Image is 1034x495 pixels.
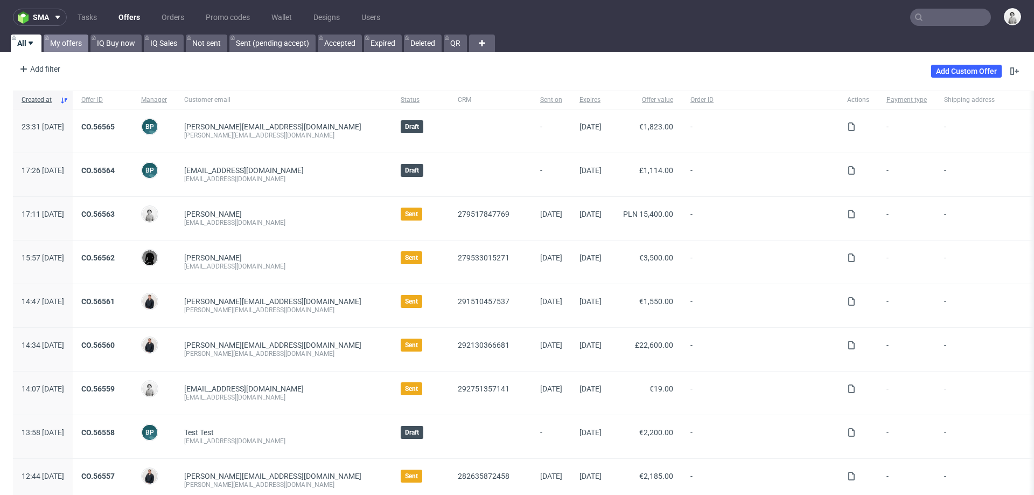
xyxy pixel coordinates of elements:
span: [DATE] [579,210,602,218]
a: CO.56565 [81,122,115,131]
span: - [886,341,927,358]
span: 15:57 [DATE] [22,253,64,262]
a: Promo codes [199,9,256,26]
span: - [886,297,927,314]
span: - [690,384,830,402]
span: Draft [405,166,419,175]
div: [PERSON_NAME][EMAIL_ADDRESS][DOMAIN_NAME] [184,349,383,358]
span: Payment type [886,95,927,105]
span: - [540,122,562,140]
span: [DATE] [579,428,602,437]
span: Sent [405,297,418,306]
span: [DATE] [579,472,602,480]
div: [PERSON_NAME][EMAIL_ADDRESS][DOMAIN_NAME] [184,306,383,314]
span: - [886,428,927,445]
span: - [886,253,927,271]
span: 17:26 [DATE] [22,166,64,175]
figcaption: BP [142,119,157,134]
span: - [690,210,830,227]
a: CO.56559 [81,384,115,393]
img: Dawid Urbanowicz [142,250,157,265]
a: Tasks [71,9,103,26]
span: €3,500.00 [639,253,673,262]
a: Sent (pending accept) [229,35,316,52]
span: Order ID [690,95,830,105]
img: Adrian Margula [142,469,157,484]
span: Manager [141,95,167,105]
span: - [690,472,830,489]
span: - [886,472,927,489]
span: €1,550.00 [639,297,673,306]
a: [PERSON_NAME] [184,210,242,218]
a: [EMAIL_ADDRESS][DOMAIN_NAME] [184,384,304,393]
span: €19.00 [649,384,673,393]
img: Dudek Mariola [142,381,157,396]
a: 282635872458 [458,472,509,480]
a: Expired [364,35,402,52]
span: [PERSON_NAME][EMAIL_ADDRESS][DOMAIN_NAME] [184,122,361,131]
span: [DATE] [540,341,562,349]
a: 292751357141 [458,384,509,393]
span: - [690,428,830,445]
span: Sent [405,341,418,349]
span: CRM [458,95,523,105]
a: My offers [44,35,88,52]
img: Dudek Mariola [142,207,157,222]
img: Dudek Mariola [1005,9,1020,24]
div: [PERSON_NAME][EMAIL_ADDRESS][DOMAIN_NAME] [184,131,383,140]
a: [PERSON_NAME] [184,253,242,262]
div: Add filter [15,60,62,78]
span: €2,200.00 [639,428,673,437]
span: Customer email [184,95,383,105]
span: Sent [405,210,418,218]
span: PLN 15,400.00 [623,210,673,218]
span: [DATE] [579,253,602,262]
span: [DATE] [579,297,602,306]
a: Test Test [184,428,214,437]
a: 279533015271 [458,253,509,262]
span: 14:07 [DATE] [22,384,64,393]
a: CO.56563 [81,210,115,218]
span: Draft [405,122,419,131]
span: [DATE] [540,297,562,306]
span: - [690,253,830,271]
span: Created at [22,95,55,105]
span: [DATE] [579,122,602,131]
a: CO.56558 [81,428,115,437]
span: sma [33,13,49,21]
a: IQ Buy now [90,35,142,52]
figcaption: BP [142,425,157,440]
a: Offers [112,9,146,26]
div: [EMAIL_ADDRESS][DOMAIN_NAME] [184,393,383,402]
a: Wallet [265,9,298,26]
a: 291510457537 [458,297,509,306]
span: £22,600.00 [635,341,673,349]
span: Sent [405,472,418,480]
div: [EMAIL_ADDRESS][DOMAIN_NAME] [184,262,383,271]
span: 13:58 [DATE] [22,428,64,437]
div: [EMAIL_ADDRESS][DOMAIN_NAME] [184,175,383,183]
span: [PERSON_NAME][EMAIL_ADDRESS][DOMAIN_NAME] [184,297,361,306]
div: [PERSON_NAME][EMAIL_ADDRESS][DOMAIN_NAME] [184,480,383,489]
span: [DATE] [540,253,562,262]
span: 17:11 [DATE] [22,210,64,218]
span: £1,114.00 [639,166,673,175]
a: CO.56561 [81,297,115,306]
span: 12:44 [DATE] [22,472,64,480]
span: [DATE] [579,341,602,349]
img: Adrian Margula [142,294,157,309]
a: Deleted [404,35,442,52]
span: [DATE] [540,384,562,393]
a: CO.56557 [81,472,115,480]
a: CO.56560 [81,341,115,349]
button: sma [13,9,67,26]
a: IQ Sales [144,35,184,52]
span: Status [401,95,441,105]
span: - [886,166,927,183]
span: Offer ID [81,95,124,105]
a: QR [444,35,467,52]
div: [EMAIL_ADDRESS][DOMAIN_NAME] [184,218,383,227]
span: [PERSON_NAME][EMAIL_ADDRESS][DOMAIN_NAME] [184,341,361,349]
figcaption: BP [142,163,157,178]
a: [PERSON_NAME][EMAIL_ADDRESS][DOMAIN_NAME] [184,472,361,480]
